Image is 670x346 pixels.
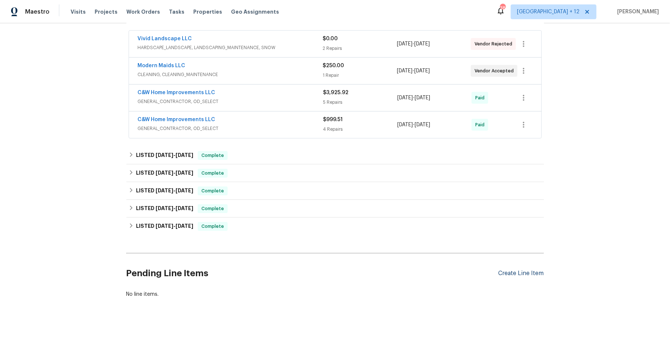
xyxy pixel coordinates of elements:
[198,152,227,159] span: Complete
[138,117,215,122] a: C&W Home Improvements LLC
[156,153,173,158] span: [DATE]
[198,205,227,212] span: Complete
[71,8,86,16] span: Visits
[323,99,398,106] div: 5 Repairs
[415,95,430,100] span: [DATE]
[414,68,430,73] span: [DATE]
[323,36,338,41] span: $0.00
[138,125,323,132] span: GENERAL_CONTRACTOR, OD_SELECT
[126,182,544,200] div: LISTED [DATE]-[DATE]Complete
[323,45,397,52] div: 2 Repairs
[198,187,227,195] span: Complete
[126,164,544,182] div: LISTED [DATE]-[DATE]Complete
[198,223,227,230] span: Complete
[138,90,215,95] a: C&W Home Improvements LLC
[414,41,430,47] span: [DATE]
[136,204,193,213] h6: LISTED
[176,223,193,229] span: [DATE]
[198,169,227,177] span: Complete
[126,8,160,16] span: Work Orders
[397,40,430,48] span: -
[136,222,193,231] h6: LISTED
[415,122,430,127] span: [DATE]
[323,126,398,133] div: 4 Repairs
[176,153,193,158] span: [DATE]
[126,217,544,235] div: LISTED [DATE]-[DATE]Complete
[136,169,193,178] h6: LISTED
[156,188,193,193] span: -
[499,270,544,277] div: Create Line Item
[176,206,193,211] span: [DATE]
[475,40,515,48] span: Vendor Rejected
[126,147,544,164] div: LISTED [DATE]-[DATE]Complete
[323,63,344,68] span: $250.00
[136,151,193,160] h6: LISTED
[156,223,193,229] span: -
[156,206,193,211] span: -
[193,8,222,16] span: Properties
[176,188,193,193] span: [DATE]
[138,36,192,41] a: Vivid Landscape LLC
[397,68,412,73] span: [DATE]
[138,71,323,78] span: CLEANING, CLEANING_MAINTENANCE
[95,8,118,16] span: Projects
[475,67,517,75] span: Vendor Accepted
[25,8,50,16] span: Maestro
[156,153,193,158] span: -
[397,95,413,100] span: [DATE]
[156,170,173,175] span: [DATE]
[176,170,193,175] span: [DATE]
[475,121,487,129] span: Paid
[397,94,430,102] span: -
[475,94,487,102] span: Paid
[138,63,186,68] a: Modern Maids LLC
[138,98,323,105] span: GENERAL_CONTRACTOR, OD_SELECT
[231,8,279,16] span: Geo Assignments
[323,90,349,95] span: $3,925.92
[500,4,505,12] div: 384
[156,223,173,229] span: [DATE]
[156,188,173,193] span: [DATE]
[397,121,430,129] span: -
[323,72,397,79] div: 1 Repair
[136,186,193,195] h6: LISTED
[397,41,412,47] span: [DATE]
[126,256,499,291] h2: Pending Line Items
[126,291,544,298] div: No line items.
[156,170,193,175] span: -
[517,8,579,16] span: [GEOGRAPHIC_DATA] + 12
[156,206,173,211] span: [DATE]
[323,117,343,122] span: $999.51
[169,9,184,14] span: Tasks
[614,8,659,16] span: [PERSON_NAME]
[138,44,323,51] span: HARDSCAPE_LANDSCAPE, LANDSCAPING_MAINTENANCE, SNOW
[397,122,413,127] span: [DATE]
[126,200,544,217] div: LISTED [DATE]-[DATE]Complete
[397,67,430,75] span: -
